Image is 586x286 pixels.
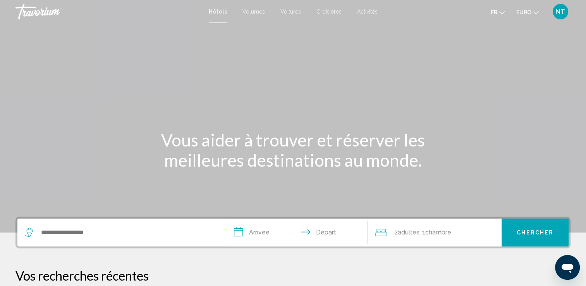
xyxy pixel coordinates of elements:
[555,8,565,16] span: NT
[491,9,497,16] span: Fr
[550,3,571,20] button: Menu utilisateur
[15,268,571,283] p: Vos recherches récentes
[516,9,531,16] span: EURO
[419,229,425,236] font: , 1
[516,7,539,18] button: Changer de devise
[242,9,265,15] a: Volumes
[357,9,378,15] a: Activités
[17,219,569,246] div: Widget de recherche
[368,219,502,246] button: Voyageurs : 2 adultes, 0 enfants
[397,229,419,236] span: Adultes
[226,219,368,246] button: Dates d’arrivée et de départ
[280,9,301,15] a: Voitures
[517,230,553,236] span: Chercher
[394,229,397,236] font: 2
[491,7,505,18] button: Changer la langue
[502,219,569,246] button: Chercher
[148,130,438,170] h1: Vous aider à trouver et réserver les meilleures destinations au monde.
[425,229,451,236] span: Chambre
[15,4,201,19] a: Travorium
[555,255,580,280] iframe: Bouton de lancement de la fenêtre de messagerie
[209,9,227,15] a: Hôtels
[316,9,342,15] a: Croisières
